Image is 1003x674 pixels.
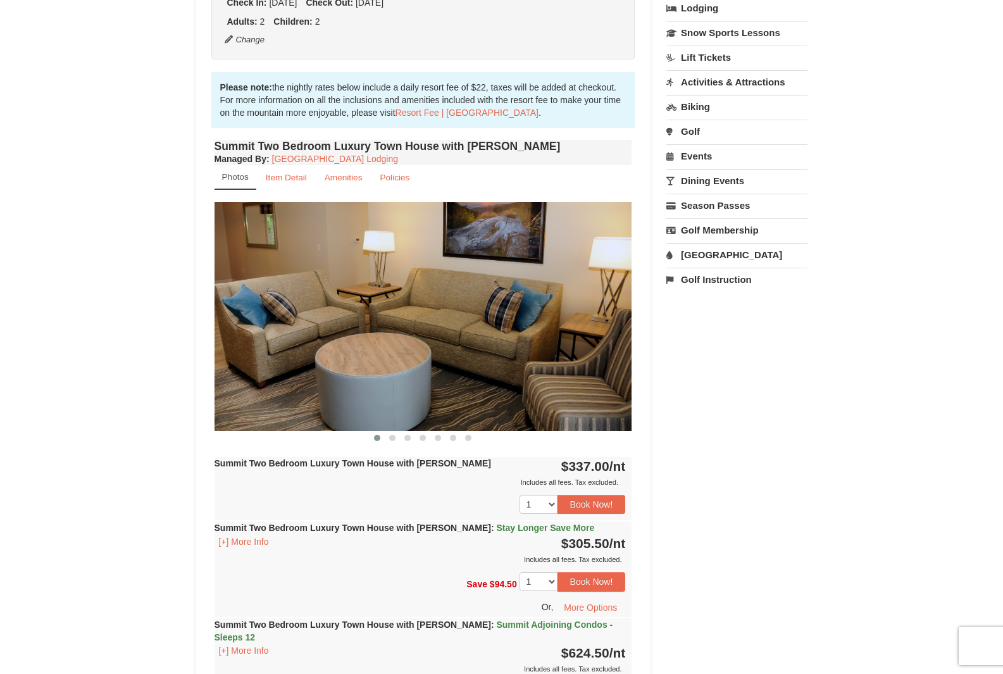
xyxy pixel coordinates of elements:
a: Golf Membership [666,218,807,242]
small: Policies [380,173,409,182]
a: Events [666,144,807,168]
span: Or, [542,601,554,611]
button: Book Now! [558,495,626,514]
span: /nt [609,646,626,660]
a: Resort Fee | [GEOGRAPHIC_DATA] [396,108,539,118]
div: Includes all fees. Tax excluded. [215,553,626,566]
a: [GEOGRAPHIC_DATA] Lodging [272,154,398,164]
span: $305.50 [561,536,609,551]
a: Dining Events [666,169,807,192]
small: Photos [222,172,249,182]
strong: Summit Two Bedroom Luxury Town House with [PERSON_NAME] [215,620,613,642]
a: Activities & Attractions [666,70,807,94]
span: Managed By [215,154,266,164]
span: $94.50 [490,579,517,589]
span: Save [466,579,487,589]
img: 18876286-202-fb468a36.png [215,202,632,430]
button: Change [224,33,266,47]
span: 2 [315,16,320,27]
a: Golf Instruction [666,268,807,291]
strong: Children: [273,16,312,27]
strong: Adults: [227,16,258,27]
span: Stay Longer Save More [496,523,594,533]
a: Lift Tickets [666,46,807,69]
strong: $337.00 [561,459,626,473]
span: /nt [609,536,626,551]
strong: Please note: [220,82,272,92]
span: : [491,620,494,630]
button: More Options [556,598,625,617]
span: Summit Adjoining Condos - Sleeps 12 [215,620,613,642]
span: 2 [260,16,265,27]
a: Golf [666,120,807,143]
small: Amenities [325,173,363,182]
span: /nt [609,459,626,473]
h4: Summit Two Bedroom Luxury Town House with [PERSON_NAME] [215,140,632,153]
span: $624.50 [561,646,609,660]
span: : [491,523,494,533]
strong: Summit Two Bedroom Luxury Town House with [PERSON_NAME] [215,458,491,468]
a: Snow Sports Lessons [666,21,807,44]
div: the nightly rates below include a daily resort fee of $22, taxes will be added at checkout. For m... [211,72,635,128]
a: Biking [666,95,807,118]
strong: : [215,154,270,164]
button: [+] More Info [215,644,273,658]
button: Book Now! [558,572,626,591]
button: [+] More Info [215,535,273,549]
a: Season Passes [666,194,807,217]
div: Includes all fees. Tax excluded. [215,476,626,489]
strong: Summit Two Bedroom Luxury Town House with [PERSON_NAME] [215,523,595,533]
a: Item Detail [258,165,315,190]
a: Photos [215,165,256,190]
a: Amenities [316,165,371,190]
small: Item Detail [266,173,307,182]
a: Policies [371,165,418,190]
a: [GEOGRAPHIC_DATA] [666,243,807,266]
